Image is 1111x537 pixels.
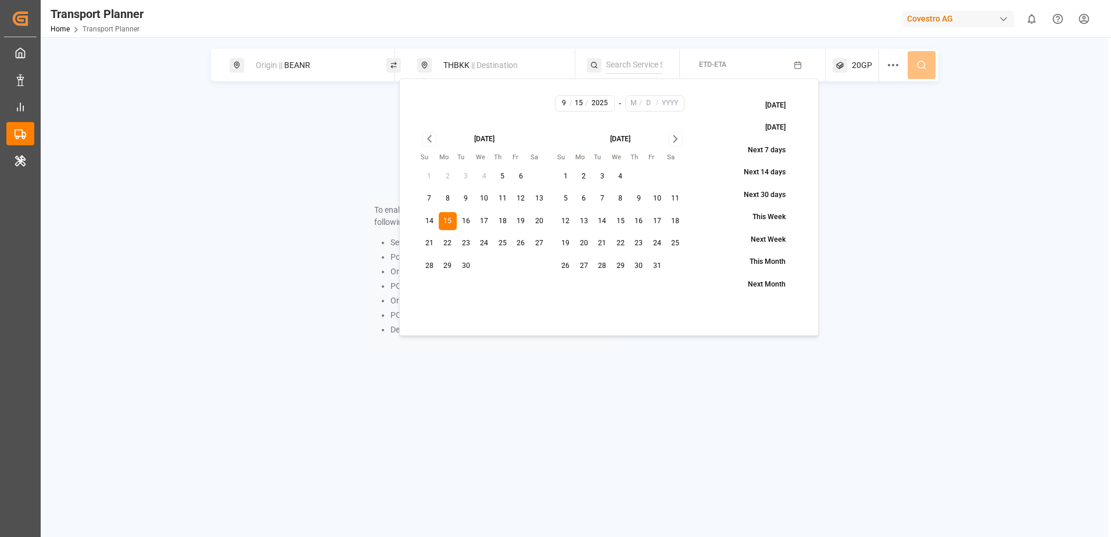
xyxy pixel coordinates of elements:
[512,212,531,231] button: 19
[619,95,621,112] div: -
[474,134,494,145] div: [DATE]
[439,257,457,275] button: 29
[390,237,615,249] li: Service String
[648,234,666,253] button: 24
[575,212,593,231] button: 13
[374,204,615,228] p: To enable searching, add ETA, ETD, containerType and one of the following:
[575,257,593,275] button: 27
[639,98,642,109] span: /
[587,98,612,109] input: YYYY
[457,234,475,253] button: 23
[457,152,475,163] th: Tuesday
[569,98,572,109] span: /
[512,189,531,208] button: 12
[390,309,615,321] li: POD and Service String
[721,274,798,295] button: Next Month
[457,257,475,275] button: 30
[658,98,682,109] input: YYYY
[724,230,798,250] button: Next Week
[668,132,683,146] button: Go to next month
[530,212,549,231] button: 20
[641,98,656,109] input: D
[739,118,798,138] button: [DATE]
[611,167,630,186] button: 4
[557,152,575,163] th: Sunday
[1019,6,1045,32] button: show 0 new notifications
[457,189,475,208] button: 9
[721,140,798,160] button: Next 7 days
[51,25,70,33] a: Home
[611,152,630,163] th: Wednesday
[717,163,798,183] button: Next 14 days
[390,251,615,263] li: Port Pair
[648,189,666,208] button: 10
[593,234,612,253] button: 21
[610,134,630,145] div: [DATE]
[475,152,494,163] th: Wednesday
[475,234,494,253] button: 24
[493,167,512,186] button: 5
[648,212,666,231] button: 17
[666,152,685,163] th: Saturday
[557,189,575,208] button: 5
[628,98,640,109] input: M
[723,252,798,273] button: This Month
[249,55,374,76] div: BEANR
[420,212,439,231] button: 14
[493,212,512,231] button: 18
[666,189,685,208] button: 11
[530,189,549,208] button: 13
[666,234,685,253] button: 25
[593,212,612,231] button: 14
[557,167,575,186] button: 1
[575,234,593,253] button: 20
[687,54,819,77] button: ETD-ETA
[439,152,457,163] th: Monday
[611,212,630,231] button: 15
[493,189,512,208] button: 11
[575,167,593,186] button: 2
[493,152,512,163] th: Thursday
[593,167,612,186] button: 3
[390,280,615,292] li: POL and Service String
[439,212,457,231] button: 15
[420,152,439,163] th: Sunday
[717,185,798,205] button: Next 30 days
[1045,6,1071,32] button: Help Center
[611,257,630,275] button: 29
[852,59,872,71] span: 20GP
[512,234,531,253] button: 26
[420,189,439,208] button: 7
[475,212,494,231] button: 17
[739,95,798,116] button: [DATE]
[572,98,586,109] input: D
[630,152,648,163] th: Thursday
[420,257,439,275] button: 28
[557,257,575,275] button: 26
[630,189,648,208] button: 9
[630,234,648,253] button: 23
[666,212,685,231] button: 18
[593,257,612,275] button: 28
[390,324,615,336] li: Destination and Service String
[630,257,648,275] button: 30
[606,56,662,74] input: Search Service String
[457,212,475,231] button: 16
[699,60,726,69] span: ETD-ETA
[471,60,518,70] span: || Destination
[420,234,439,253] button: 21
[575,189,593,208] button: 6
[390,266,615,278] li: Origin and Destination
[557,234,575,253] button: 19
[902,10,1014,27] div: Covestro AG
[726,207,798,228] button: This Week
[648,152,666,163] th: Friday
[902,8,1019,30] button: Covestro AG
[655,98,658,109] span: /
[630,212,648,231] button: 16
[558,98,570,109] input: M
[611,189,630,208] button: 8
[557,212,575,231] button: 12
[493,234,512,253] button: 25
[439,234,457,253] button: 22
